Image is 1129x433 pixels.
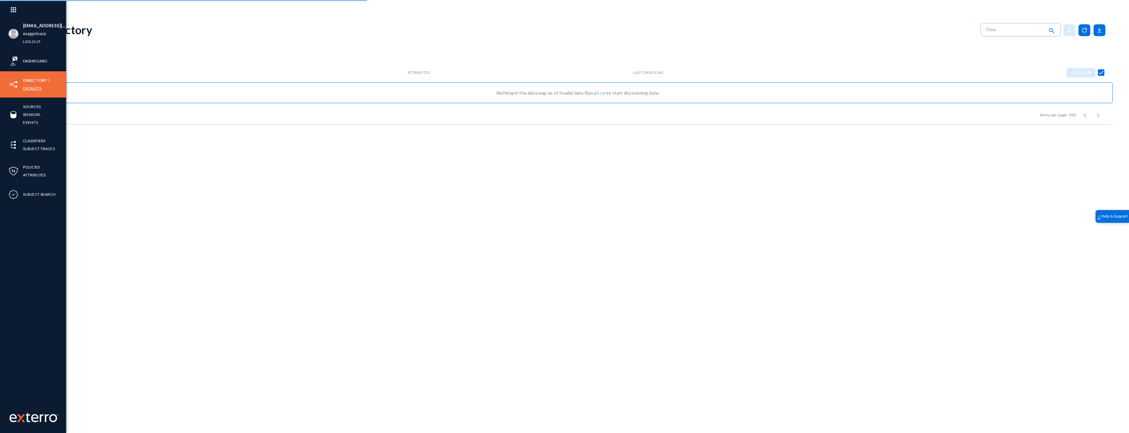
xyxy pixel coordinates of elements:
[497,90,660,96] span: Nothing in the data map as of Invalid date. Run a to start discovering data.
[23,163,40,171] a: Policies
[1069,112,1076,118] div: 500
[986,25,1044,34] input: Filter
[23,38,41,45] a: Log out
[408,70,430,75] span: Attributes
[633,70,663,75] span: Last Data Scan
[9,80,18,89] img: icon-inventory.svg
[1097,216,1101,220] img: help_support.svg
[23,30,46,37] a: esagprivacy
[1078,108,1092,122] button: Previous page
[9,56,18,66] img: icon-risk-sonar.svg
[9,29,18,39] img: blank-profile-picture.png
[17,414,25,422] img: exterro-logo.svg
[23,137,45,145] a: Classifiers
[10,412,58,422] img: exterro-work-mark.svg
[4,3,23,17] img: app launcher
[1096,210,1129,223] div: Help & Support
[23,57,47,65] a: Dashboard
[23,119,38,126] a: Events
[1092,108,1105,122] button: Next page
[9,140,18,150] img: icon-elements.svg
[23,77,47,84] a: Directory
[23,103,41,110] a: Sources
[1040,112,1067,118] div: Items per page:
[1048,27,1055,35] mat-icon: search
[23,145,55,152] a: Subject Traces
[43,23,92,36] div: Directory
[9,190,18,199] img: icon-compliance.svg
[596,90,607,96] a: Scan
[9,110,18,120] img: icon-sources.svg
[23,171,46,179] a: Attributes
[23,191,55,198] a: Subject Search
[23,111,40,118] a: Sensors
[23,22,66,30] li: [EMAIL_ADDRESS][DOMAIN_NAME]
[9,166,18,176] img: icon-policies.svg
[23,84,41,92] a: Datasets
